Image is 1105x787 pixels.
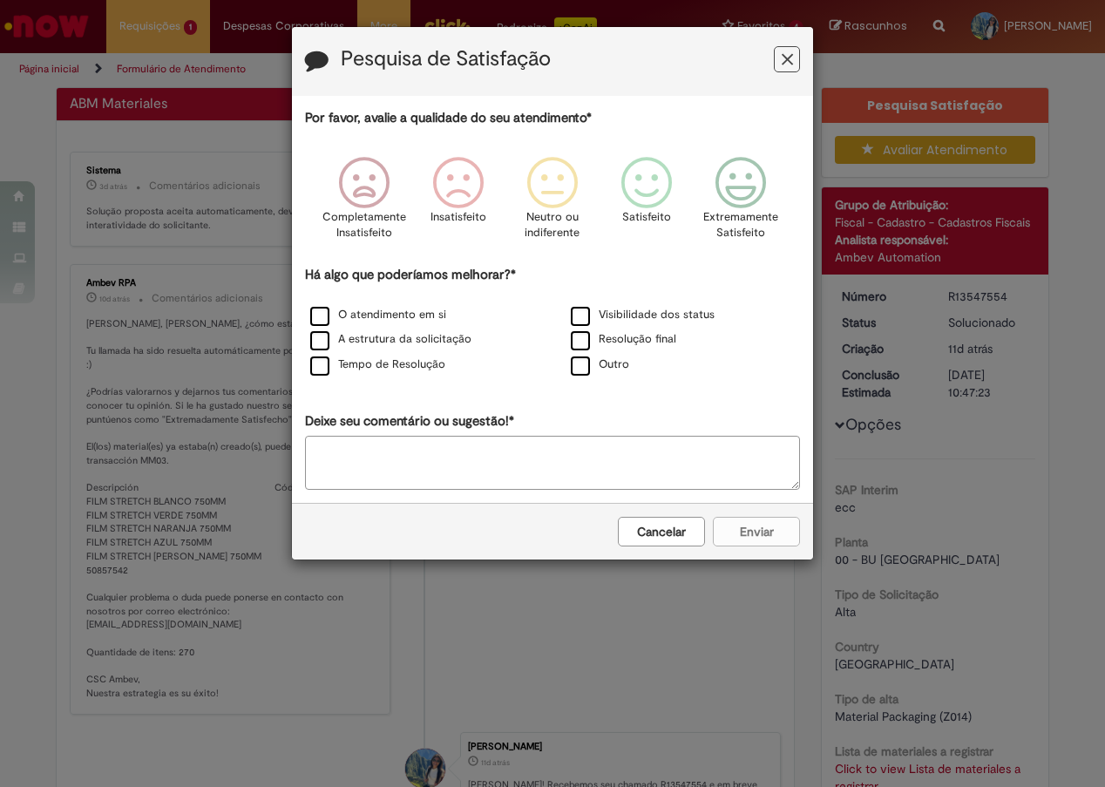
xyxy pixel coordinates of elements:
[341,48,551,71] label: Pesquisa de Satisfação
[310,307,446,323] label: O atendimento em si
[305,266,800,378] div: Há algo que poderíamos melhorar?*
[571,307,715,323] label: Visibilidade dos status
[602,144,691,263] div: Satisfeito
[319,144,408,263] div: Completamente Insatisfeito
[703,209,778,241] p: Extremamente Satisfeito
[508,144,597,263] div: Neutro ou indiferente
[622,209,671,226] p: Satisfeito
[618,517,705,546] button: Cancelar
[310,331,471,348] label: A estrutura da solicitação
[571,356,629,373] label: Outro
[521,209,584,241] p: Neutro ou indiferente
[305,412,514,431] label: Deixe seu comentário ou sugestão!*
[696,144,785,263] div: Extremamente Satisfeito
[305,109,592,127] label: Por favor, avalie a qualidade do seu atendimento*
[571,331,676,348] label: Resolução final
[322,209,406,241] p: Completamente Insatisfeito
[310,356,445,373] label: Tempo de Resolução
[414,144,503,263] div: Insatisfeito
[430,209,486,226] p: Insatisfeito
